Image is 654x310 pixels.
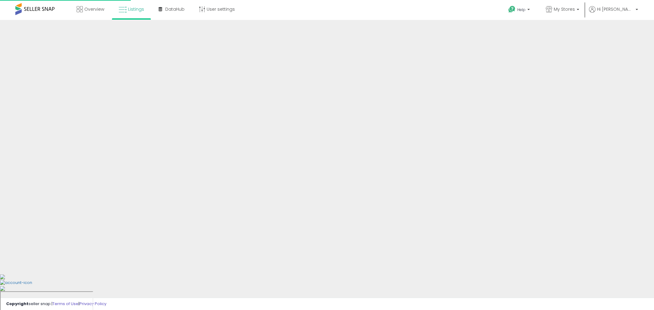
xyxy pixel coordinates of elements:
[589,6,638,20] a: Hi [PERSON_NAME]
[165,6,185,12] span: DataHub
[503,1,536,20] a: Help
[517,7,526,12] span: Help
[597,6,634,12] span: Hi [PERSON_NAME]
[508,6,516,13] i: Get Help
[554,6,575,12] span: My Stores
[84,6,104,12] span: Overview
[128,6,144,12] span: Listings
